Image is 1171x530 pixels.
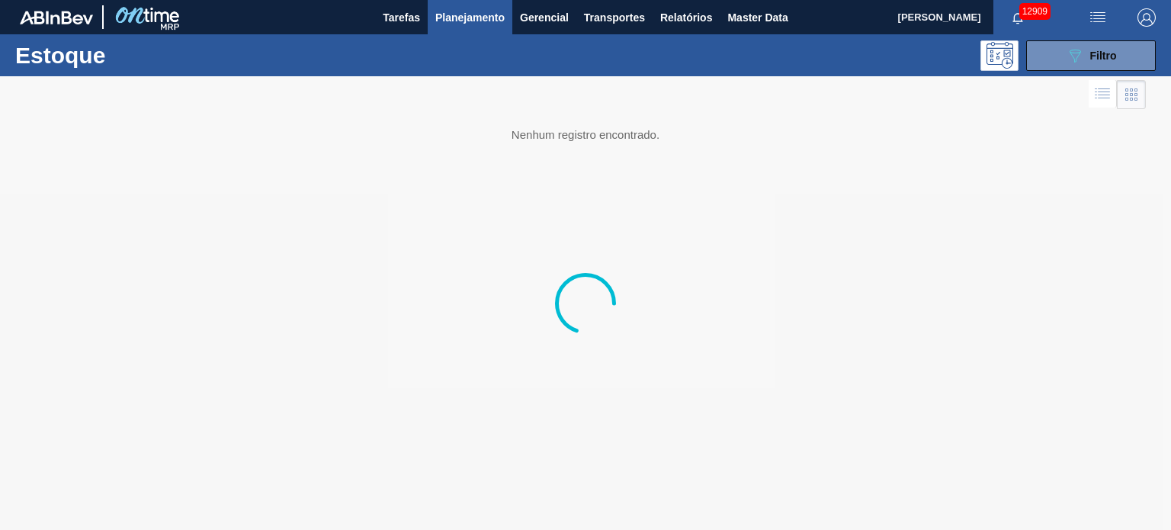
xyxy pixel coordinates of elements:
img: Logout [1137,8,1156,27]
button: Filtro [1026,40,1156,71]
span: Relatórios [660,8,712,27]
span: Tarefas [383,8,420,27]
span: Master Data [727,8,788,27]
span: Gerencial [520,8,569,27]
span: Planejamento [435,8,505,27]
div: Pogramando: nenhum usuário selecionado [980,40,1019,71]
img: TNhmsLtSVTkK8tSr43FrP2fwEKptu5GPRR3wAAAABJRU5ErkJggg== [20,11,93,24]
img: userActions [1089,8,1107,27]
span: 12909 [1019,3,1051,20]
span: Transportes [584,8,645,27]
h1: Estoque [15,47,234,64]
button: Notificações [993,7,1042,28]
span: Filtro [1090,50,1117,62]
